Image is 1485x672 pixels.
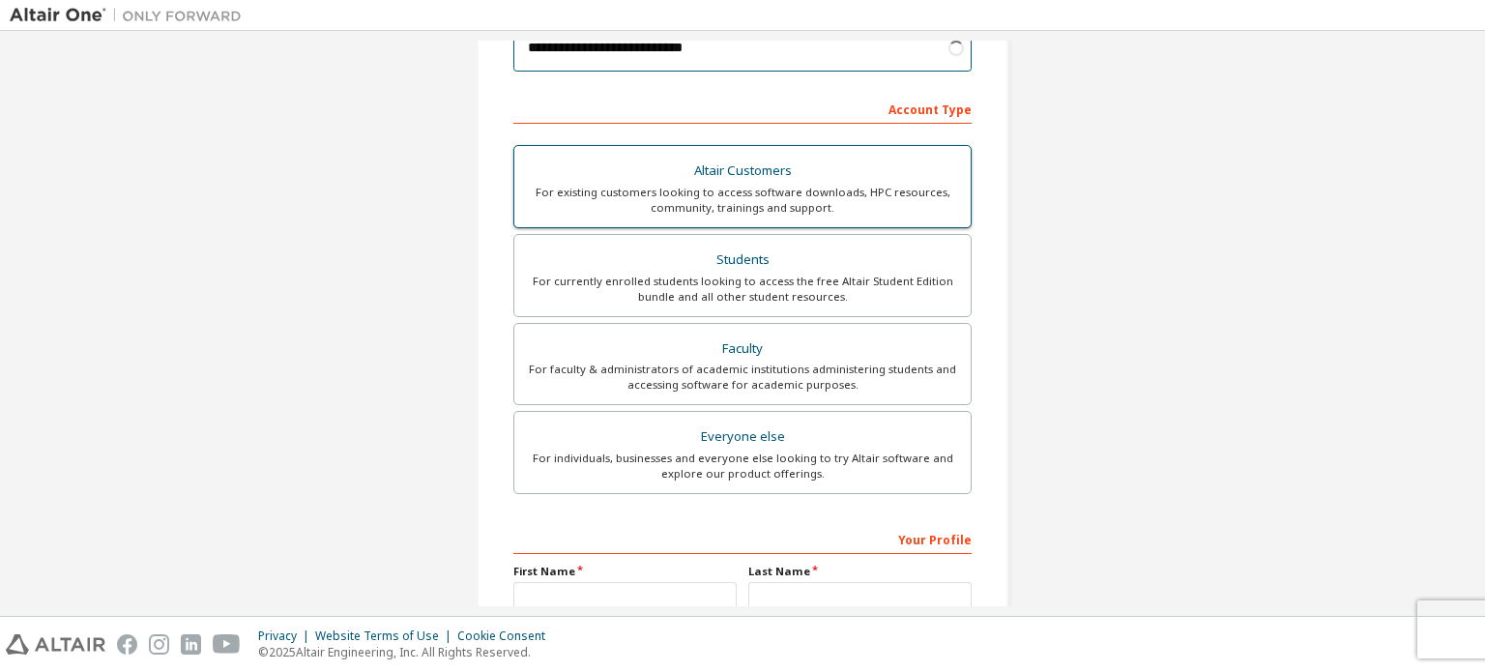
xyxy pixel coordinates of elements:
[526,336,959,363] div: Faculty
[526,424,959,451] div: Everyone else
[10,6,251,25] img: Altair One
[526,247,959,274] div: Students
[149,634,169,655] img: instagram.svg
[181,634,201,655] img: linkedin.svg
[457,628,557,644] div: Cookie Consent
[526,158,959,185] div: Altair Customers
[258,644,557,660] p: © 2025 Altair Engineering, Inc. All Rights Reserved.
[513,93,972,124] div: Account Type
[526,274,959,305] div: For currently enrolled students looking to access the free Altair Student Edition bundle and all ...
[526,185,959,216] div: For existing customers looking to access software downloads, HPC resources, community, trainings ...
[513,523,972,554] div: Your Profile
[6,634,105,655] img: altair_logo.svg
[315,628,457,644] div: Website Terms of Use
[748,564,972,579] label: Last Name
[117,634,137,655] img: facebook.svg
[513,564,737,579] label: First Name
[526,362,959,393] div: For faculty & administrators of academic institutions administering students and accessing softwa...
[526,451,959,482] div: For individuals, businesses and everyone else looking to try Altair software and explore our prod...
[258,628,315,644] div: Privacy
[213,634,241,655] img: youtube.svg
